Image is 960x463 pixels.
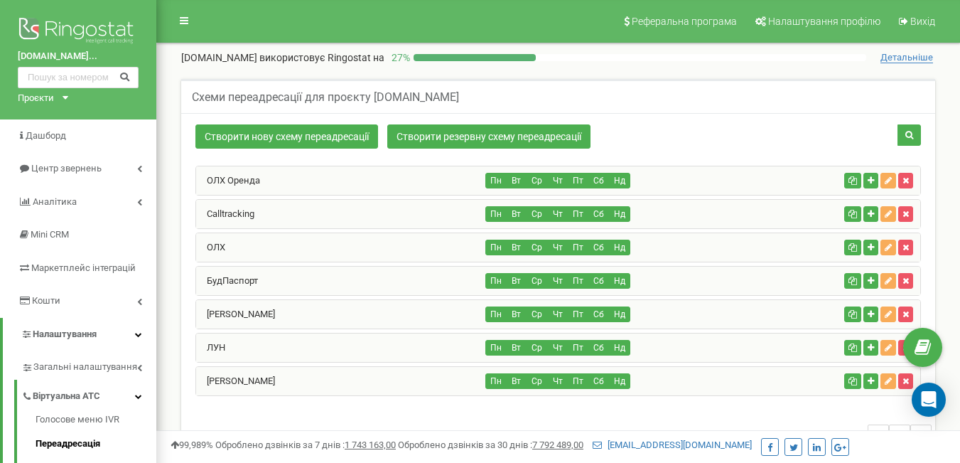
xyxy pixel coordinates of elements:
[588,307,610,322] button: Сб
[18,50,139,63] a: [DOMAIN_NAME]...
[532,440,583,450] u: 7 792 489,00
[889,425,910,446] li: 1
[506,373,527,389] button: Вт
[387,124,590,149] a: Створити резервну схему переадресації
[609,173,630,188] button: Нд
[588,273,610,289] button: Сб
[506,206,527,222] button: Вт
[568,240,589,255] button: Пт
[768,16,880,27] span: Налаштування профілю
[32,295,60,306] span: Кошти
[485,240,507,255] button: Пн
[18,92,54,105] div: Проєкти
[609,240,630,255] button: Нд
[485,307,507,322] button: Пн
[31,229,69,240] span: Mini CRM
[259,52,384,63] span: використовує Ringostat на
[527,340,548,356] button: Ср
[196,175,260,186] a: ОЛХ Оренда
[547,173,568,188] button: Чт
[834,410,932,460] nav: ...
[485,340,507,356] button: Пн
[18,67,139,88] input: Пошук за номером
[398,440,583,450] span: Оброблено дзвінків за 30 днів :
[21,380,156,409] a: Віртуальна АТС
[527,373,548,389] button: Ср
[527,273,548,289] button: Ср
[910,16,935,27] span: Вихід
[31,262,136,273] span: Маркетплейс інтеграцій
[195,124,378,149] a: Створити нову схему переадресації
[568,340,589,356] button: Пт
[912,383,946,417] div: Open Intercom Messenger
[485,206,507,222] button: Пн
[33,196,77,207] span: Аналiтика
[36,430,156,458] a: Переадресація
[880,52,933,63] span: Детальніше
[834,425,868,446] span: 0-7 7
[506,340,527,356] button: Вт
[897,124,921,146] button: Пошук схеми переадресації
[171,440,213,450] span: 99,989%
[547,373,568,389] button: Чт
[547,307,568,322] button: Чт
[568,373,589,389] button: Пт
[527,240,548,255] button: Ср
[568,307,589,322] button: Пт
[36,413,156,430] a: Голосове меню IVR
[33,390,100,403] span: Віртуальна АТС
[609,373,630,389] button: Нд
[33,329,97,339] span: Налаштування
[588,206,610,222] button: Сб
[588,173,610,188] button: Сб
[21,351,156,380] a: Загальні налаштування
[196,275,258,286] a: БудПаспорт
[527,307,548,322] button: Ср
[527,173,548,188] button: Ср
[609,206,630,222] button: Нд
[215,440,396,450] span: Оброблено дзвінків за 7 днів :
[506,273,527,289] button: Вт
[547,240,568,255] button: Чт
[547,340,568,356] button: Чт
[568,273,589,289] button: Пт
[609,307,630,322] button: Нд
[506,173,527,188] button: Вт
[485,173,507,188] button: Пн
[588,373,610,389] button: Сб
[588,240,610,255] button: Сб
[196,309,275,319] a: [PERSON_NAME]
[196,342,225,353] a: ЛУН
[485,373,507,389] button: Пн
[196,242,225,252] a: ОЛХ
[485,273,507,289] button: Пн
[846,429,856,442] span: of
[31,163,102,174] span: Центр звернень
[26,130,66,141] span: Дашборд
[593,440,752,450] a: [EMAIL_ADDRESS][DOMAIN_NAME]
[506,307,527,322] button: Вт
[181,50,384,65] p: [DOMAIN_NAME]
[506,240,527,255] button: Вт
[196,376,275,386] a: [PERSON_NAME]
[345,440,396,450] u: 1 743 163,00
[33,361,137,374] span: Загальні налаштування
[3,318,156,351] a: Налаштування
[632,16,737,27] span: Реферальна програма
[547,206,568,222] button: Чт
[18,14,139,50] img: Ringostat logo
[568,173,589,188] button: Пт
[384,50,414,65] p: 27 %
[609,340,630,356] button: Нд
[547,273,568,289] button: Чт
[609,273,630,289] button: Нд
[192,91,459,104] h5: Схеми переадресації для проєкту [DOMAIN_NAME]
[568,206,589,222] button: Пт
[196,208,254,219] a: Calltracking
[527,206,548,222] button: Ср
[588,340,610,356] button: Сб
